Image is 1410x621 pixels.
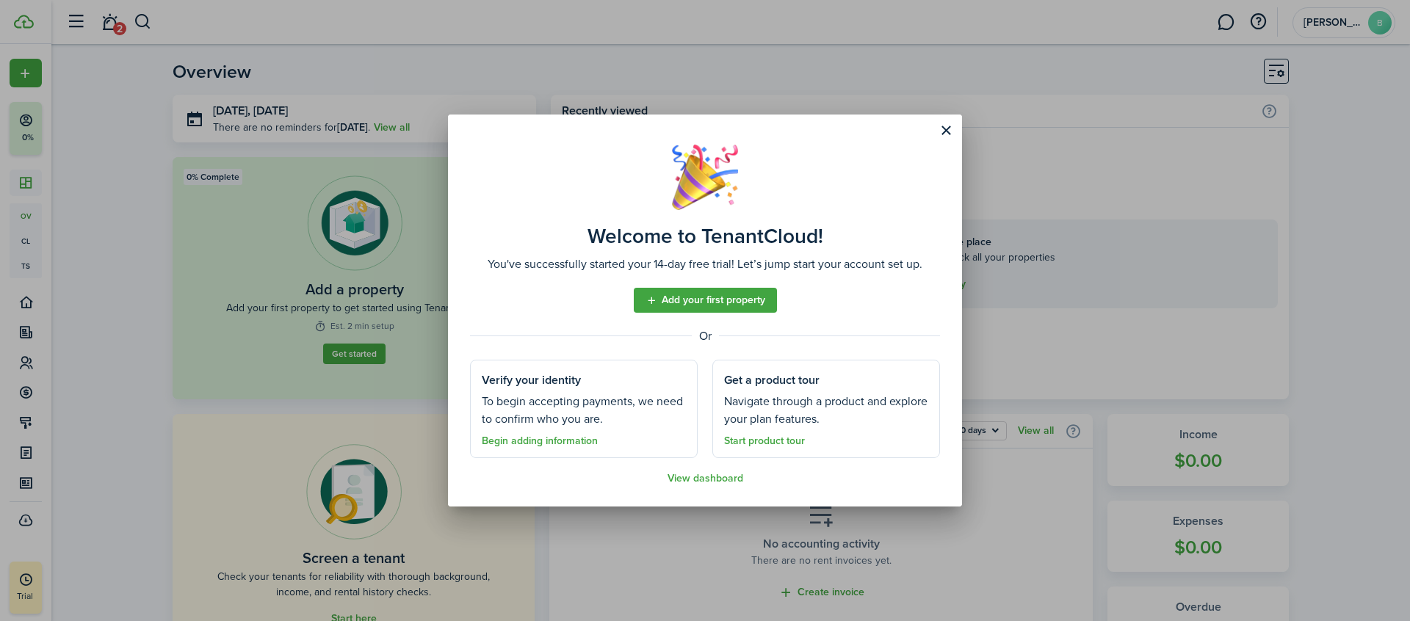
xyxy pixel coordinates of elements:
a: Add your first property [634,288,777,313]
well-done-separator: Or [470,327,940,345]
img: Well done! [672,144,738,210]
well-done-section-title: Verify your identity [482,371,581,389]
well-done-section-title: Get a product tour [724,371,820,389]
button: Close modal [933,118,958,143]
a: Start product tour [724,435,805,447]
well-done-section-description: Navigate through a product and explore your plan features. [724,393,928,428]
well-done-title: Welcome to TenantCloud! [587,225,823,248]
a: View dashboard [668,473,743,484]
well-done-description: You've successfully started your 14-day free trial! Let’s jump start your account set up. [488,255,922,273]
a: Begin adding information [482,435,598,447]
well-done-section-description: To begin accepting payments, we need to confirm who you are. [482,393,686,428]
